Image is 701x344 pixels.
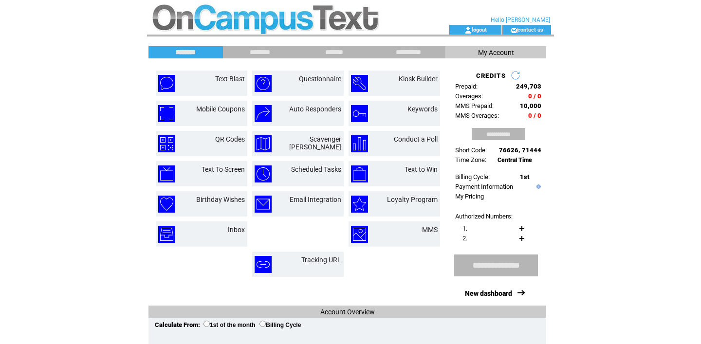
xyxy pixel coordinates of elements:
[289,105,341,113] a: Auto Responders
[351,105,368,122] img: keywords.png
[455,102,494,109] span: MMS Prepaid:
[158,135,175,152] img: qr-codes.png
[259,321,266,327] input: Billing Cycle
[394,135,438,143] a: Conduct a Poll
[462,225,467,232] span: 1.
[455,92,483,100] span: Overages:
[478,49,514,56] span: My Account
[520,173,529,181] span: 1st
[290,196,341,203] a: Email Integration
[387,196,438,203] a: Loyalty Program
[405,165,438,173] a: Text to Win
[455,183,513,190] a: Payment Information
[196,105,245,113] a: Mobile Coupons
[255,135,272,152] img: scavenger-hunt.png
[534,184,541,189] img: help.gif
[498,157,532,163] span: Central Time
[351,75,368,92] img: kiosk-builder.png
[510,26,517,34] img: contact_us_icon.gif
[455,156,486,163] span: Time Zone:
[158,196,175,213] img: birthday-wishes.png
[158,105,175,122] img: mobile-coupons.png
[320,308,375,316] span: Account Overview
[255,75,272,92] img: questionnaire.png
[455,83,478,90] span: Prepaid:
[158,165,175,182] img: text-to-screen.png
[158,226,175,243] img: inbox.png
[255,256,272,273] img: tracking-url.png
[196,196,245,203] a: Birthday Wishes
[517,26,543,33] a: contact us
[516,83,541,90] span: 249,703
[528,92,541,100] span: 0 / 0
[455,112,499,119] span: MMS Overages:
[407,105,438,113] a: Keywords
[155,321,200,328] span: Calculate From:
[476,72,506,79] span: CREDITS
[491,17,550,23] span: Hello [PERSON_NAME]
[499,146,541,154] span: 76626, 71444
[289,135,341,151] a: Scavenger [PERSON_NAME]
[351,135,368,152] img: conduct-a-poll.png
[291,165,341,173] a: Scheduled Tasks
[158,75,175,92] img: text-blast.png
[464,26,472,34] img: account_icon.gif
[351,165,368,182] img: text-to-win.png
[455,173,490,181] span: Billing Cycle:
[255,165,272,182] img: scheduled-tasks.png
[422,226,438,234] a: MMS
[455,193,484,200] a: My Pricing
[215,75,245,83] a: Text Blast
[351,196,368,213] img: loyalty-program.png
[215,135,245,143] a: QR Codes
[255,105,272,122] img: auto-responders.png
[259,322,301,328] label: Billing Cycle
[462,235,467,242] span: 2.
[203,321,210,327] input: 1st of the month
[465,290,512,297] a: New dashboard
[228,226,245,234] a: Inbox
[455,213,513,220] span: Authorized Numbers:
[528,112,541,119] span: 0 / 0
[301,256,341,264] a: Tracking URL
[299,75,341,83] a: Questionnaire
[399,75,438,83] a: Kiosk Builder
[351,226,368,243] img: mms.png
[202,165,245,173] a: Text To Screen
[203,322,255,328] label: 1st of the month
[455,146,487,154] span: Short Code:
[255,196,272,213] img: email-integration.png
[472,26,487,33] a: logout
[520,102,541,109] span: 10,000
